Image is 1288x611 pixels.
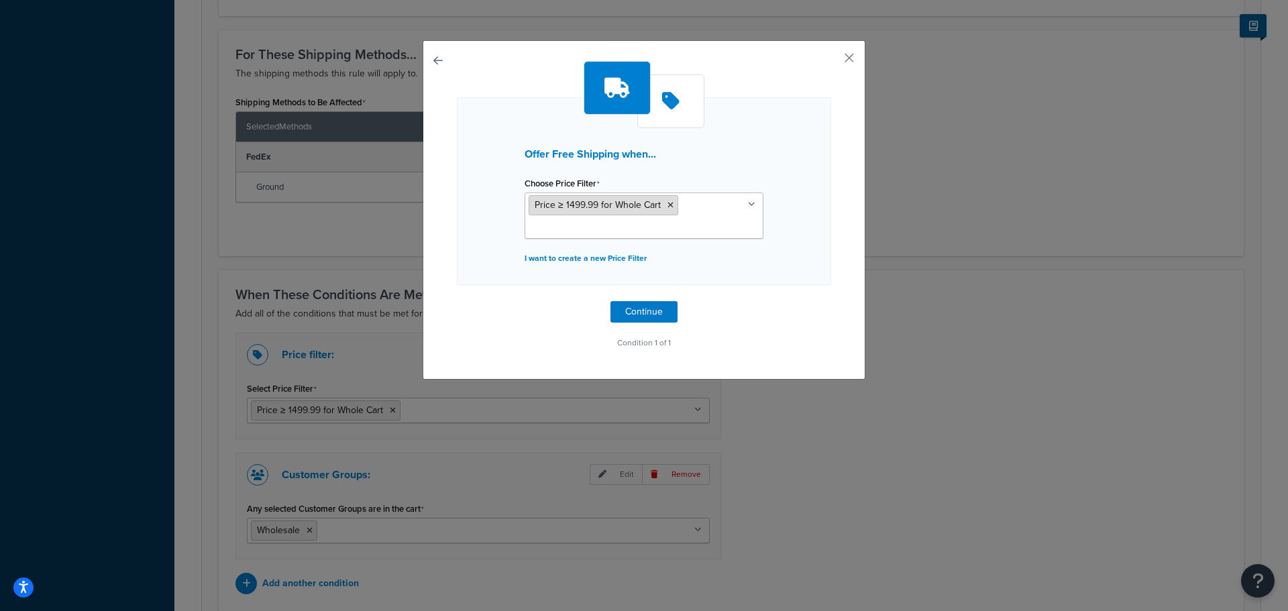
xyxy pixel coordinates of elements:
p: I want to create a new Price Filter [525,249,763,268]
label: Choose Price Filter [525,178,600,189]
p: Condition 1 of 1 [457,333,831,352]
h3: Offer Free Shipping when... [525,148,763,160]
span: Price ≥ 1499.99 for Whole Cart [535,198,661,212]
button: Continue [610,301,678,323]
